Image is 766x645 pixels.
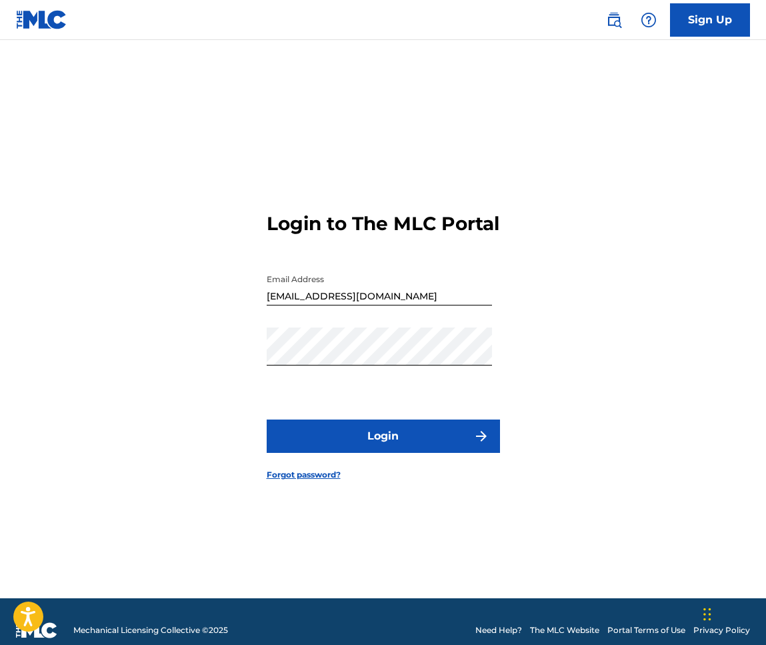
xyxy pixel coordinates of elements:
div: Drag [703,594,711,634]
button: Login [267,420,500,453]
a: Sign Up [670,3,750,37]
a: Forgot password? [267,469,341,481]
img: help [641,12,657,28]
a: The MLC Website [530,624,599,636]
a: Public Search [601,7,627,33]
a: Need Help? [475,624,522,636]
h3: Login to The MLC Portal [267,212,499,235]
img: search [606,12,622,28]
a: Portal Terms of Use [607,624,685,636]
iframe: Chat Widget [699,581,766,645]
img: f7272a7cc735f4ea7f67.svg [473,428,489,444]
div: Help [635,7,662,33]
a: Privacy Policy [693,624,750,636]
img: MLC Logo [16,10,67,29]
img: logo [16,622,57,638]
span: Mechanical Licensing Collective © 2025 [73,624,228,636]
